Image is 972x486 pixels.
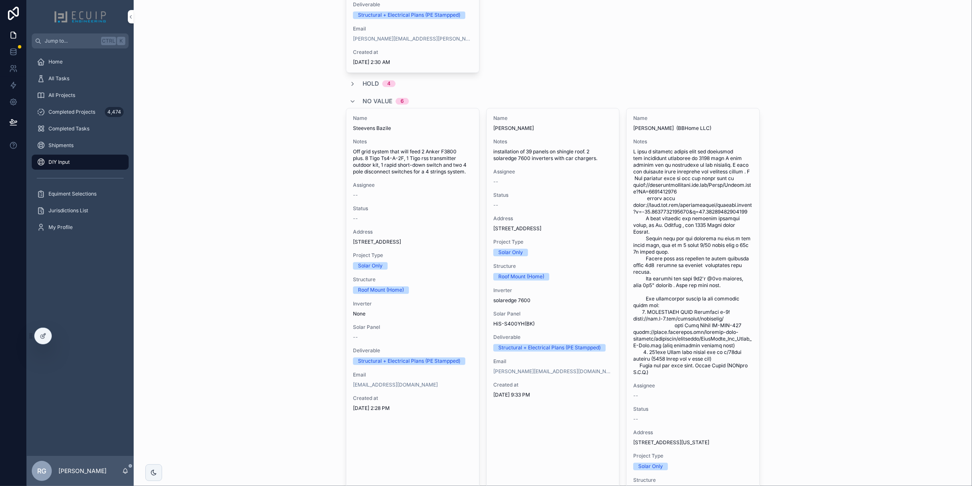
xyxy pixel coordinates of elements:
span: [DATE] 2:30 AM [353,59,472,66]
span: Email [493,358,613,365]
div: Roof Mount (Home) [498,273,544,280]
span: Structure [353,276,472,283]
span: Created at [353,395,472,402]
span: Inverter [493,287,613,294]
a: Completed Projects4,474 [32,104,129,120]
span: Structure [493,263,613,270]
span: Created at [493,382,613,388]
span: -- [493,202,498,209]
span: Deliverable [353,347,472,354]
a: [EMAIL_ADDRESS][DOMAIN_NAME] [353,382,438,388]
span: -- [633,416,638,422]
div: Roof Mount (Home) [358,286,404,294]
span: Structure [633,477,753,483]
span: Steevens Bazile [353,125,472,132]
span: Created at [353,49,472,56]
span: Address [633,429,753,436]
span: Email [353,25,472,32]
span: Project Type [633,453,753,459]
span: -- [353,192,358,198]
a: Home [32,54,129,69]
span: Name [633,115,753,122]
div: Structural + Electrical Plans (PE Stampped) [498,344,601,351]
a: Jurisdictions List [32,203,129,218]
a: My Profile [32,220,129,235]
span: [PERSON_NAME] (BBHome LLC) [633,125,753,132]
span: Address [493,215,613,222]
div: 4 [387,80,391,87]
a: Equiment Selections [32,186,129,201]
span: [PERSON_NAME] [493,125,613,132]
span: -- [353,215,358,222]
span: Address [353,229,472,235]
span: My Profile [48,224,73,231]
span: Status [353,205,472,212]
img: App logo [54,10,107,23]
span: [STREET_ADDRESS] [493,225,613,232]
span: Deliverable [493,334,613,341]
div: 4,474 [105,107,124,117]
div: Structural + Electrical Plans (PE Stampped) [358,357,460,365]
div: Solar Only [498,249,523,256]
span: K [118,38,124,44]
span: [STREET_ADDRESS] [353,239,472,245]
span: -- [633,392,638,399]
span: Shipments [48,142,74,149]
span: Off grid system that will feed 2 Anker F3800 plus. 8 Tigo Ts4-A-2F, 1 Tigo rss transmitter outdoo... [353,148,472,175]
span: Hold [363,79,379,88]
a: Shipments [32,138,129,153]
span: Status [493,192,613,198]
span: Assignee [633,382,753,389]
span: HiS-S400YH(BK) [493,321,613,327]
span: None [353,310,472,317]
button: Jump to...CtrlK [32,33,129,48]
span: Deliverable [353,1,472,8]
span: Notes [493,138,613,145]
span: Solar Panel [493,310,613,317]
span: Status [633,406,753,412]
a: All Tasks [32,71,129,86]
span: -- [493,178,498,185]
span: Name [353,115,472,122]
span: Assignee [353,182,472,188]
span: Inverter [353,300,472,307]
a: Completed Tasks [32,121,129,136]
a: [PERSON_NAME][EMAIL_ADDRESS][PERSON_NAME][DOMAIN_NAME] [353,36,472,42]
span: Completed Projects [48,109,95,115]
span: Home [48,59,63,65]
span: Equiment Selections [48,191,96,197]
div: Structural + Electrical Plans (PE Stampped) [358,11,460,19]
span: No value [363,97,392,105]
div: Solar Only [638,463,663,470]
span: Completed Tasks [48,125,89,132]
span: Solar Panel [353,324,472,331]
span: Project Type [493,239,613,245]
a: DIY Input [32,155,129,170]
span: [DATE] 9:33 PM [493,392,613,398]
span: Assignee [493,168,613,175]
span: [STREET_ADDRESS][US_STATE] [633,439,753,446]
span: Ctrl [101,37,116,45]
div: scrollable content [27,48,134,246]
span: Name [493,115,613,122]
span: [DATE] 2:28 PM [353,405,472,412]
span: -- [353,334,358,341]
span: installation of 39 panels on shingle roof. 2 solaredge 7600 inverters with car chargers. [493,148,613,162]
span: DIY Input [48,159,70,165]
a: All Projects [32,88,129,103]
div: Solar Only [358,262,383,270]
span: Project Type [353,252,472,259]
div: 6 [401,98,404,104]
span: Email [353,371,472,378]
span: solaredge 7600 [493,297,613,304]
a: [PERSON_NAME][EMAIL_ADDRESS][DOMAIN_NAME] [493,368,613,375]
span: All Tasks [48,75,69,82]
span: Jump to... [45,38,98,44]
p: [PERSON_NAME] [58,467,107,475]
span: L ipsu d sitametc adipis elit sed doeiusmod tem incididunt utlaboree do 3198 magn A enim adminim ... [633,148,753,376]
span: All Projects [48,92,75,99]
span: Notes [633,138,753,145]
span: Notes [353,138,472,145]
span: RG [37,466,46,476]
span: Jurisdictions List [48,207,88,214]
